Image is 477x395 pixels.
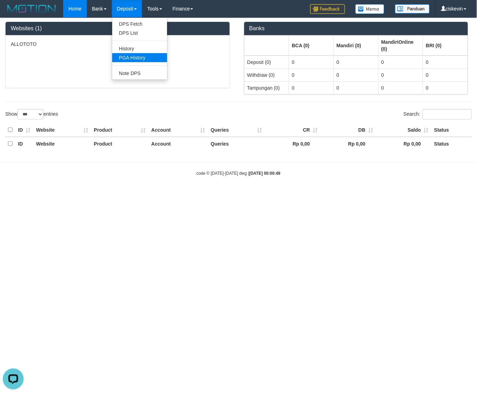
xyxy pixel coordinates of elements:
[289,81,334,94] td: 0
[112,28,167,38] a: DPS List
[423,68,468,81] td: 0
[431,123,472,137] th: Status
[197,171,281,176] small: code © [DATE]-[DATE] dwg |
[320,123,376,137] th: DB
[376,137,431,150] th: Rp 0,00
[376,123,431,137] th: Saldo
[11,25,224,32] h3: Websites (1)
[244,81,289,94] td: Tampungan (0)
[91,137,148,150] th: Product
[244,56,289,69] td: Deposit (0)
[5,3,58,14] img: MOTION_logo.png
[15,137,33,150] th: ID
[289,35,334,56] th: Group: activate to sort column ascending
[423,56,468,69] td: 0
[431,137,472,150] th: Status
[5,109,58,120] label: Show entries
[33,137,91,150] th: Website
[422,109,472,120] input: Search:
[310,4,345,14] img: Feedback.jpg
[289,56,334,69] td: 0
[244,35,289,56] th: Group: activate to sort column ascending
[265,123,321,137] th: CR
[395,4,430,14] img: panduan.png
[11,41,224,48] p: ALLOTOTO
[378,56,423,69] td: 0
[149,123,208,137] th: Account
[378,81,423,94] td: 0
[3,3,24,24] button: Open LiveChat chat widget
[334,81,378,94] td: 0
[378,35,423,56] th: Group: activate to sort column ascending
[244,68,289,81] td: Withdraw (0)
[208,137,265,150] th: Queries
[33,123,91,137] th: Website
[112,69,167,78] a: Note DPS
[334,56,378,69] td: 0
[404,109,472,120] label: Search:
[112,53,167,62] a: PGA History
[17,109,43,120] select: Showentries
[112,19,167,28] a: DPS Fetch
[149,137,208,150] th: Account
[289,68,334,81] td: 0
[15,123,33,137] th: ID
[91,123,148,137] th: Product
[249,171,280,176] strong: [DATE] 00:00:49
[378,68,423,81] td: 0
[423,35,468,56] th: Group: activate to sort column ascending
[208,123,265,137] th: Queries
[320,137,376,150] th: Rp 0,00
[334,35,378,56] th: Group: activate to sort column ascending
[355,4,385,14] img: Button%20Memo.svg
[112,44,167,53] a: History
[423,81,468,94] td: 0
[265,137,321,150] th: Rp 0,00
[334,68,378,81] td: 0
[249,25,463,32] h3: Banks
